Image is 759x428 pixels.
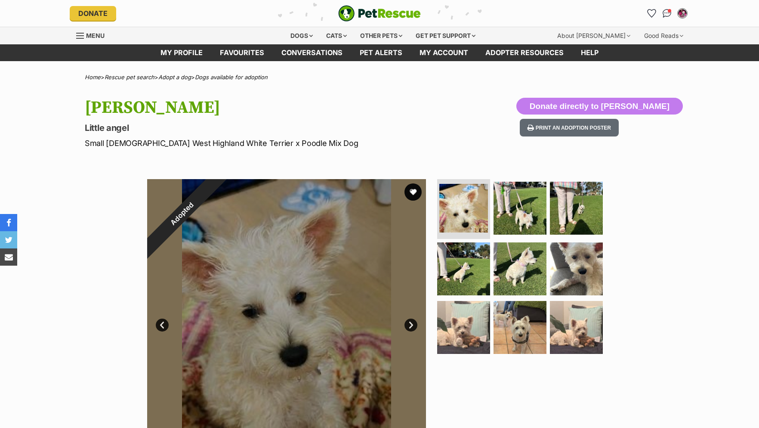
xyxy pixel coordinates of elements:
ul: Account quick links [645,6,689,20]
h1: [PERSON_NAME] [85,98,449,118]
button: Donate directly to [PERSON_NAME] [516,98,683,115]
button: favourite [404,183,422,201]
button: My account [676,6,689,20]
a: Favourites [645,6,658,20]
img: logo-e224e6f780fb5917bec1dbf3a21bbac754714ae5b6737aabdf751b685950b380.svg [338,5,421,22]
img: Zoey Close profile pic [678,9,687,18]
img: Photo of Lily Peggotty [550,182,603,235]
a: Adopter resources [477,44,572,61]
a: Favourites [211,44,273,61]
p: Little angel [85,122,449,134]
a: Rescue pet search [105,74,154,81]
a: Prev [156,319,169,332]
img: Photo of Lily Peggotty [494,301,546,354]
div: > > > [63,74,696,81]
a: My account [411,44,477,61]
a: Adopt a dog [158,74,191,81]
img: Photo of Lily Peggotty [437,301,490,354]
div: About [PERSON_NAME] [551,27,636,44]
a: Pet alerts [351,44,411,61]
a: PetRescue [338,5,421,22]
div: Cats [320,27,353,44]
img: Photo of Lily Peggotty [494,182,546,235]
button: Print an adoption poster [520,119,619,136]
div: Dogs [284,27,319,44]
a: Dogs available for adoption [195,74,268,81]
a: conversations [273,44,351,61]
img: Photo of Lily Peggotty [439,184,488,233]
a: My profile [152,44,211,61]
div: Other pets [354,27,408,44]
a: Help [572,44,607,61]
img: Photo of Lily Peggotty [437,242,490,295]
span: Menu [86,32,105,39]
a: Menu [76,27,111,43]
div: Get pet support [410,27,481,44]
div: Adopted [127,159,236,268]
a: Donate [70,6,116,21]
img: Photo of Lily Peggotty [494,242,546,295]
div: Good Reads [638,27,689,44]
a: Next [404,319,417,332]
img: chat-41dd97257d64d25036548639549fe6c8038ab92f7586957e7f3b1b290dea8141.svg [663,9,672,18]
a: Conversations [660,6,674,20]
img: Photo of Lily Peggotty [550,301,603,354]
img: Photo of Lily Peggotty [550,242,603,295]
p: Small [DEMOGRAPHIC_DATA] West Highland White Terrier x Poodle Mix Dog [85,137,449,149]
a: Home [85,74,101,81]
